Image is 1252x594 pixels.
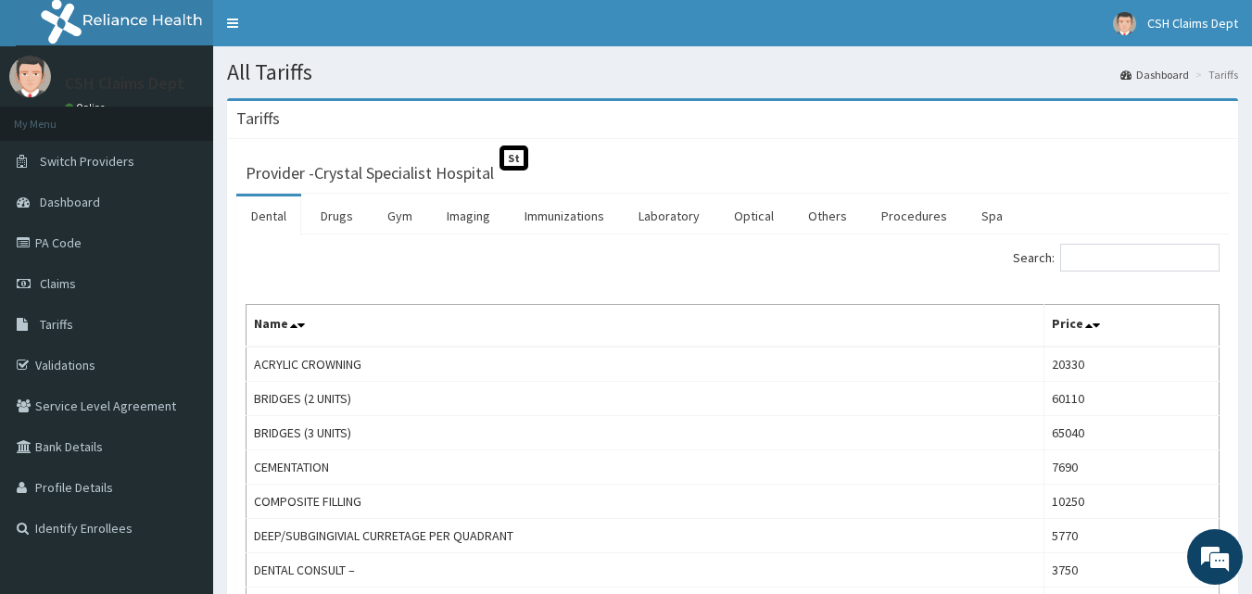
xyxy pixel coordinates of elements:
a: Online [65,101,109,114]
img: User Image [1113,12,1136,35]
p: CSH Claims Dept [65,75,184,92]
span: Claims [40,275,76,292]
span: Switch Providers [40,153,134,170]
span: Dashboard [40,194,100,210]
span: Tariffs [40,316,73,333]
span: CSH Claims Dept [1147,15,1238,32]
img: User Image [9,56,51,97]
